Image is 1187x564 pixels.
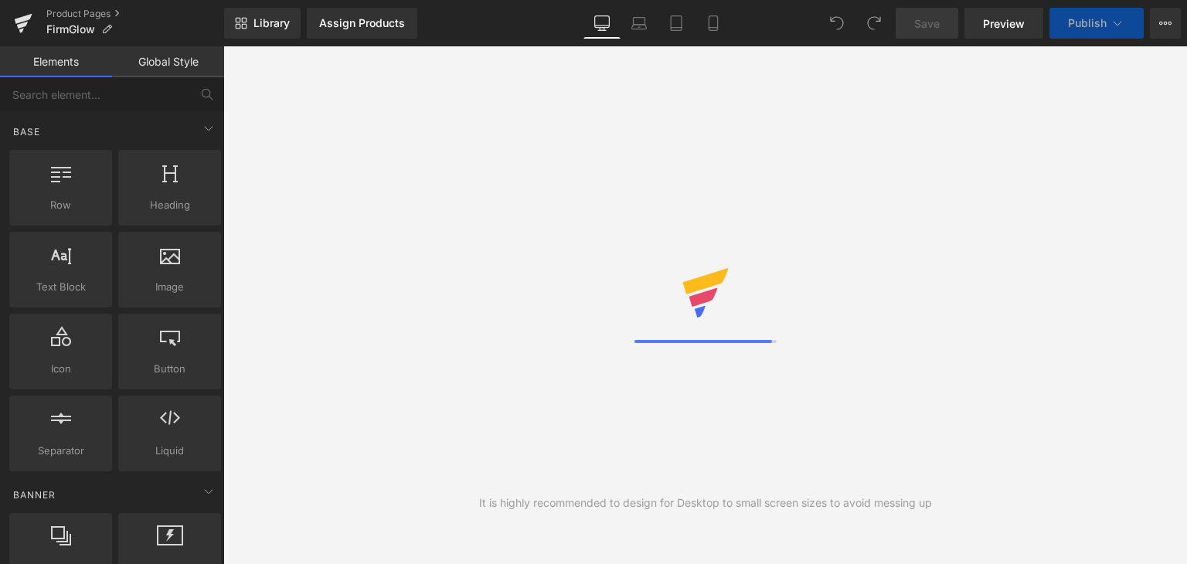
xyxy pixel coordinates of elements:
a: Mobile [695,8,732,39]
span: Save [914,15,940,32]
a: Laptop [621,8,658,39]
a: Desktop [583,8,621,39]
span: Preview [983,15,1025,32]
div: It is highly recommended to design for Desktop to small screen sizes to avoid messing up [479,494,932,511]
span: Row [14,197,107,213]
span: Banner [12,488,57,502]
span: Liquid [123,443,216,459]
a: Product Pages [46,8,224,20]
span: Heading [123,197,216,213]
span: Image [123,279,216,295]
a: Preview [964,8,1043,39]
span: Text Block [14,279,107,295]
span: Publish [1068,17,1107,29]
span: Icon [14,361,107,377]
span: FirmGlow [46,23,95,36]
div: Assign Products [319,17,405,29]
span: Button [123,361,216,377]
a: New Library [224,8,301,39]
a: Tablet [658,8,695,39]
a: Global Style [112,46,224,77]
button: Undo [821,8,852,39]
span: Base [12,124,42,139]
button: More [1150,8,1181,39]
span: Separator [14,443,107,459]
span: Library [253,16,290,30]
button: Publish [1049,8,1144,39]
button: Redo [859,8,889,39]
